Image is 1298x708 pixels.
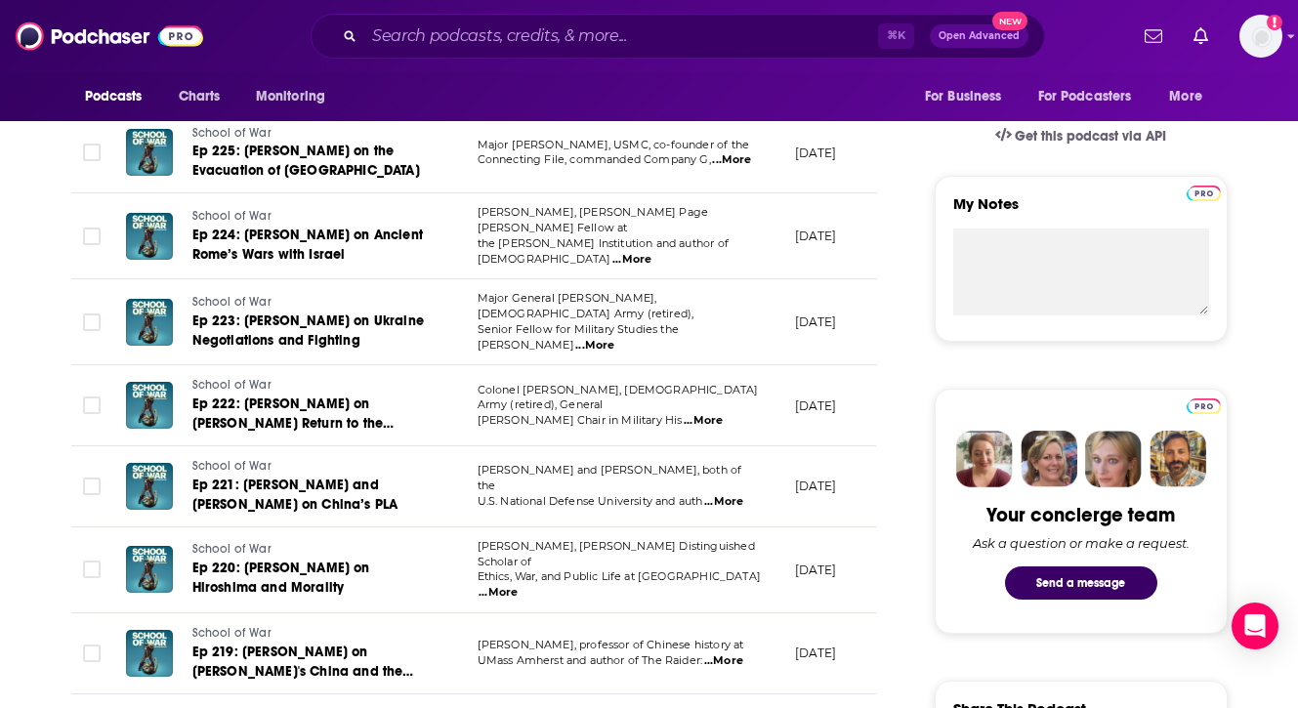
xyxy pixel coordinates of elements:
span: Senior Fellow for Military Studies the [PERSON_NAME] [478,322,680,352]
span: [PERSON_NAME], [PERSON_NAME] Distinguished Scholar of [478,539,755,568]
span: Major [PERSON_NAME], USMC, co-founder of the [478,138,750,151]
span: School of War [192,626,272,640]
span: Toggle select row [83,478,101,495]
span: Open Advanced [939,31,1020,41]
span: New [992,12,1027,30]
span: ...More [704,653,743,669]
span: For Business [925,83,1002,110]
div: Search podcasts, credits, & more... [311,14,1045,59]
span: Toggle select row [83,645,101,662]
a: Charts [166,78,232,115]
a: Pro website [1187,396,1221,414]
div: Your concierge team [986,503,1175,527]
span: ...More [612,252,651,268]
svg: Add a profile image [1267,15,1282,30]
p: [DATE] [795,228,837,244]
button: open menu [1155,78,1227,115]
span: [PERSON_NAME], professor of Chinese history at [478,638,744,651]
span: [PERSON_NAME] Chair in Military His [478,413,683,427]
span: UMass Amherst and author of The Raider: [478,653,703,667]
span: Ep 225: [PERSON_NAME] on the Evacuation of [GEOGRAPHIC_DATA] [192,143,420,179]
span: Major General [PERSON_NAME], [DEMOGRAPHIC_DATA] Army (retired), [478,291,694,320]
span: [PERSON_NAME] and [PERSON_NAME], both of the [478,463,742,492]
a: Ep 220: [PERSON_NAME] on Hiroshima and Morality [192,559,427,598]
div: Open Intercom Messenger [1232,603,1278,649]
span: ...More [575,338,614,354]
span: More [1169,83,1202,110]
a: Get this podcast via API [980,112,1183,160]
a: Ep 223: [PERSON_NAME] on Ukraine Negotiations and Fighting [192,312,427,351]
span: Ep 224: [PERSON_NAME] on Ancient Rome’s Wars with Israel [192,227,423,263]
span: U.S. National Defense University and auth [478,494,703,508]
span: Ep 219: [PERSON_NAME] on [PERSON_NAME]'s China and the Original Marine Raider [192,644,414,699]
p: [DATE] [795,145,837,161]
span: ...More [684,413,723,429]
a: Show notifications dropdown [1186,20,1216,53]
span: Get this podcast via API [1015,128,1166,145]
span: Ep 223: [PERSON_NAME] on Ukraine Negotiations and Fighting [192,312,424,349]
span: [PERSON_NAME], [PERSON_NAME] Page [PERSON_NAME] Fellow at [478,205,709,234]
a: School of War [192,208,427,226]
span: Ep 222: [PERSON_NAME] on [PERSON_NAME] Return to the [GEOGRAPHIC_DATA] [192,396,395,451]
span: School of War [192,459,272,473]
span: Toggle select row [83,144,101,161]
a: School of War [192,458,427,476]
button: Open AdvancedNew [930,24,1028,48]
span: the [PERSON_NAME] Institution and author of [DEMOGRAPHIC_DATA] [478,236,729,266]
a: Ep 221: [PERSON_NAME] and [PERSON_NAME] on China’s PLA [192,476,427,515]
span: Charts [179,83,221,110]
span: Podcasts [85,83,143,110]
button: open menu [71,78,168,115]
button: open menu [1026,78,1160,115]
span: School of War [192,378,272,392]
span: Ethics, War, and Public Life at [GEOGRAPHIC_DATA] [478,569,761,583]
img: Sydney Profile [956,431,1013,487]
span: For Podcasters [1038,83,1132,110]
a: School of War [192,625,427,643]
span: ...More [712,152,751,168]
p: [DATE] [795,478,837,494]
p: [DATE] [795,397,837,414]
span: School of War [192,542,272,556]
a: Show notifications dropdown [1137,20,1170,53]
span: Toggle select row [83,396,101,414]
p: [DATE] [795,562,837,578]
span: ⌘ K [878,23,914,49]
span: ...More [479,585,518,601]
a: School of War [192,125,427,143]
span: School of War [192,295,272,309]
button: open menu [911,78,1026,115]
span: Toggle select row [83,561,101,578]
button: Show profile menu [1239,15,1282,58]
button: open menu [242,78,351,115]
img: Podchaser Pro [1187,398,1221,414]
span: Colonel [PERSON_NAME], [DEMOGRAPHIC_DATA] Army (retired), General [478,383,759,412]
span: Monitoring [256,83,325,110]
a: Pro website [1187,183,1221,201]
img: User Profile [1239,15,1282,58]
a: School of War [192,294,427,312]
div: Ask a question or make a request. [973,535,1190,551]
a: Ep 224: [PERSON_NAME] on Ancient Rome’s Wars with Israel [192,226,427,265]
a: Ep 222: [PERSON_NAME] on [PERSON_NAME] Return to the [GEOGRAPHIC_DATA] [192,395,427,434]
span: School of War [192,126,272,140]
img: Jules Profile [1085,431,1142,487]
span: Connecting File, commanded Company G, [478,152,711,166]
a: Ep 225: [PERSON_NAME] on the Evacuation of [GEOGRAPHIC_DATA] [192,142,427,181]
span: Toggle select row [83,228,101,245]
span: School of War [192,209,272,223]
img: Podchaser Pro [1187,186,1221,201]
a: School of War [192,541,427,559]
span: Ep 221: [PERSON_NAME] and [PERSON_NAME] on China’s PLA [192,477,398,513]
img: Podchaser - Follow, Share and Rate Podcasts [16,18,203,55]
button: Send a message [1005,566,1157,600]
img: Barbara Profile [1021,431,1077,487]
a: School of War [192,377,427,395]
img: Jon Profile [1150,431,1206,487]
span: Ep 220: [PERSON_NAME] on Hiroshima and Morality [192,560,370,596]
label: My Notes [953,194,1209,229]
p: [DATE] [795,645,837,661]
p: [DATE] [795,313,837,330]
span: Toggle select row [83,313,101,331]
